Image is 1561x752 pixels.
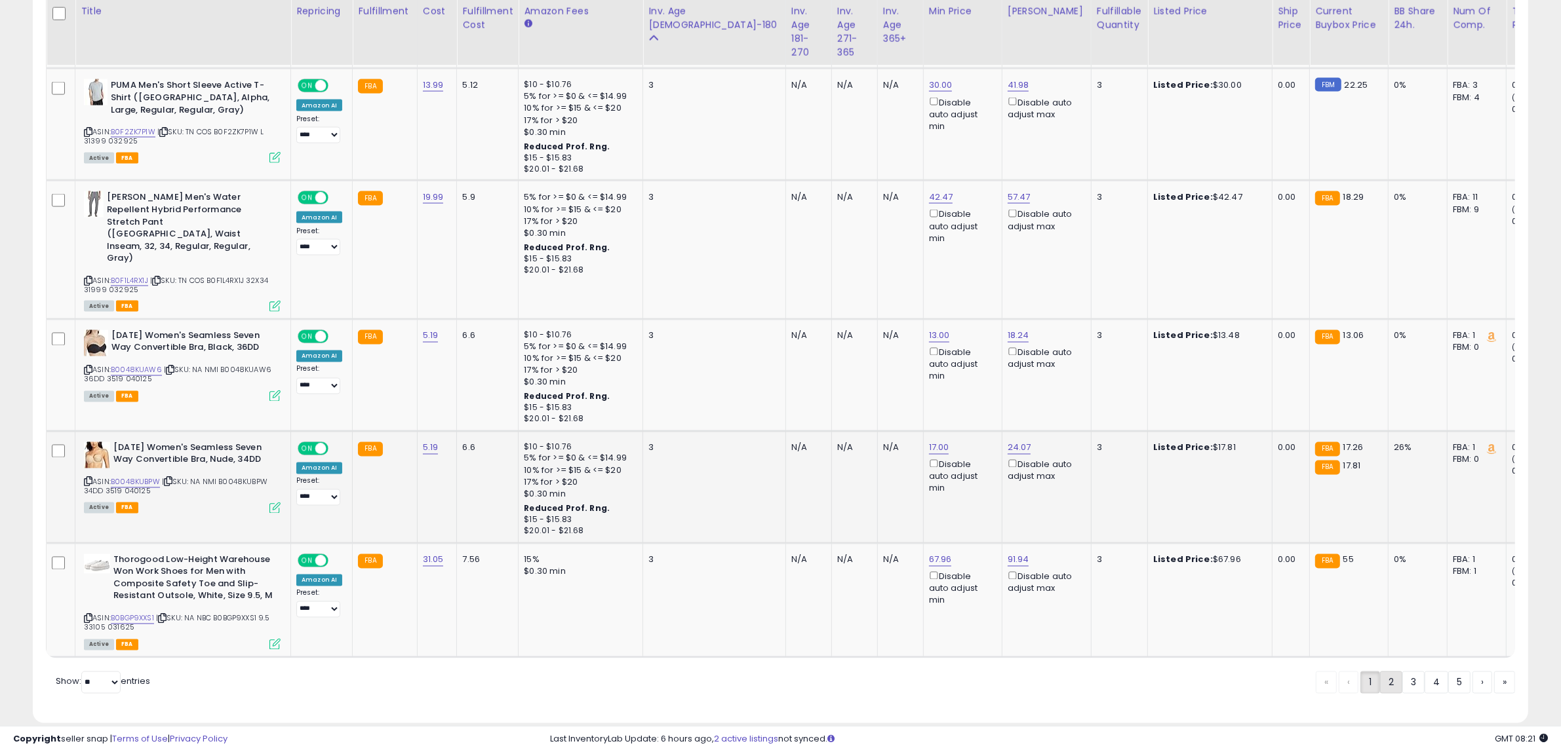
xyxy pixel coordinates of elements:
div: $0.30 min [524,227,633,239]
div: Amazon AI [296,100,342,111]
a: 17.00 [929,442,949,455]
a: Privacy Policy [170,732,227,745]
div: N/A [791,554,821,566]
small: FBA [358,79,382,94]
div: 3 [1097,330,1137,342]
div: 3 [648,191,775,203]
div: N/A [791,330,821,342]
small: FBA [358,330,382,345]
div: Disable auto adjust min [929,207,992,245]
b: Listed Price: [1153,191,1213,203]
a: 19.99 [423,191,444,204]
div: 0% [1394,554,1437,566]
div: 5% for >= $0 & <= $14.99 [524,191,633,203]
div: 3 [1097,79,1137,91]
span: All listings currently available for purchase on Amazon [84,153,114,164]
div: Fulfillment Cost [462,5,513,32]
div: N/A [837,79,867,91]
small: FBA [358,442,382,457]
div: $17.81 [1153,442,1262,454]
div: Disable auto adjust min [929,457,992,495]
a: 57.47 [1008,191,1031,204]
div: 0% [1394,79,1437,91]
a: 30.00 [929,79,953,92]
div: $15 - $15.83 [524,254,633,265]
span: 13.06 [1343,329,1364,342]
div: N/A [883,191,913,203]
div: 5% for >= $0 & <= $14.99 [524,341,633,353]
div: seller snap | | [13,733,227,745]
div: Amazon AI [296,462,342,474]
div: Preset: [296,589,342,618]
span: ON [299,555,315,566]
small: (0%) [1512,455,1530,465]
a: B0048KUAW6 [111,365,162,376]
span: FBA [116,639,138,650]
a: 18.24 [1008,329,1029,343]
div: Disable auto adjust max [1008,207,1081,233]
div: 6.6 [462,330,508,342]
span: All listings currently available for purchase on Amazon [84,639,114,650]
div: N/A [837,442,867,454]
a: B0F2ZK7P1W [111,126,155,138]
div: 17% for > $20 [524,365,633,377]
span: OFF [326,81,347,92]
div: $0.30 min [524,489,633,500]
div: 0.00 [1278,330,1299,342]
span: ON [299,193,315,204]
small: (0%) [1512,343,1530,353]
a: 4 [1425,671,1448,694]
small: (0%) [1512,92,1530,103]
div: Disable auto adjust min [929,345,992,383]
div: FBM: 9 [1453,204,1496,216]
div: FBA: 1 [1453,442,1496,454]
div: 0% [1394,330,1437,342]
div: Total Rev. [1512,5,1560,32]
span: OFF [326,555,347,566]
a: 67.96 [929,554,952,567]
span: OFF [326,443,347,454]
b: Reduced Prof. Rng. [524,141,610,152]
div: N/A [791,442,821,454]
div: $13.48 [1153,330,1262,342]
div: $20.01 - $21.68 [524,164,633,175]
span: 2025-08-15 08:21 GMT [1495,732,1548,745]
div: Fulfillment [358,5,411,18]
div: FBA: 11 [1453,191,1496,203]
span: 22.25 [1345,79,1368,91]
div: 3 [648,554,775,566]
div: Amazon AI [296,574,342,586]
small: FBA [1315,554,1339,569]
span: FBA [116,153,138,164]
span: FBA [116,391,138,402]
img: 21GV1vy95kL._SL40_.jpg [84,191,104,217]
div: FBM: 0 [1453,342,1496,354]
a: 91.94 [1008,554,1029,567]
div: $20.01 - $21.68 [524,414,633,425]
div: Preset: [296,115,342,144]
div: 15% [524,554,633,566]
img: 31q5hhxZxIL._SL40_.jpg [84,554,110,574]
div: N/A [883,330,913,342]
div: $20.01 - $21.68 [524,526,633,537]
div: Current Buybox Price [1315,5,1383,32]
div: N/A [837,191,867,203]
div: $15 - $15.83 [524,153,633,164]
a: Terms of Use [112,732,168,745]
div: Num of Comp. [1453,5,1501,32]
a: 2 [1380,671,1402,694]
div: 3 [648,79,775,91]
div: 17% for > $20 [524,216,633,227]
small: (0%) [1512,567,1530,577]
div: Disable auto adjust min [929,569,992,607]
span: 17.81 [1343,460,1361,472]
b: Reduced Prof. Rng. [524,242,610,253]
div: ASIN: [84,191,281,310]
div: 6.6 [462,442,508,454]
div: Preset: [296,365,342,394]
small: FBM [1315,78,1341,92]
span: FBA [116,502,138,514]
div: $15 - $15.83 [524,403,633,414]
a: 3 [1402,671,1425,694]
div: 5.12 [462,79,508,91]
